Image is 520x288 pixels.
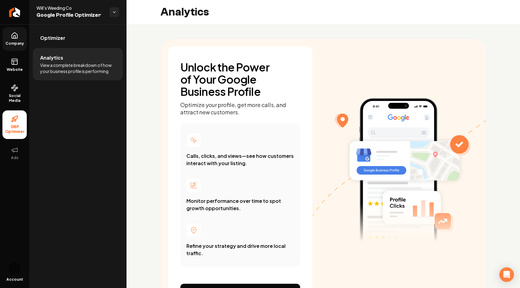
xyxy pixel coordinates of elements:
span: Ads [9,155,21,160]
img: Rebolt Logo [9,7,20,17]
span: GBP Optimizer [2,124,27,134]
span: Social Media [2,93,27,103]
span: Website [4,67,25,72]
p: Optimize your profile, get more calls, and attract new customers. [180,101,300,116]
p: Calls, clicks, and views—see how customers interact with your listing. [186,152,294,167]
span: View a complete breakdown of how your business profile is performing [40,62,116,74]
a: Social Media [2,79,27,108]
span: Account [6,277,23,282]
p: Monitor performance over time to spot growth opportunities. [186,197,294,212]
h1: Unlock the Power of Your Google Business Profile [180,61,278,98]
button: Ads [2,141,27,165]
span: Will's Weeding Co [36,5,105,11]
button: Open user button [9,262,21,275]
div: Open Intercom Messenger [499,267,514,282]
h2: Analytics [161,6,209,18]
p: Refine your strategy and drive more local traffic. [186,242,294,257]
a: Website [2,53,27,77]
span: Company [3,41,26,46]
span: Google Profile Optimizer [36,11,105,19]
span: Optimizer [40,34,65,42]
a: Optimizer [33,28,123,48]
img: Will Henderson [9,262,21,275]
span: Analytics [40,54,63,61]
a: Company [2,27,27,51]
img: GBP Optimizer [312,91,486,241]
